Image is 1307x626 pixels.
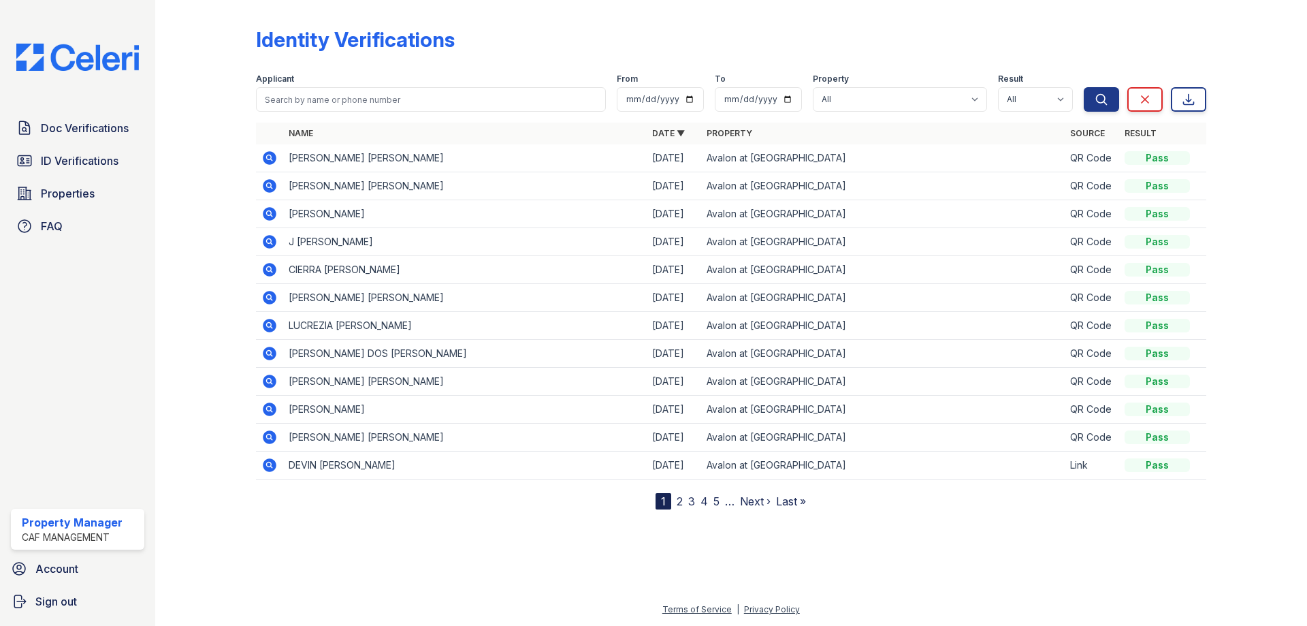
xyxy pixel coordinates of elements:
[744,604,800,614] a: Privacy Policy
[701,340,1065,368] td: Avalon at [GEOGRAPHIC_DATA]
[283,256,647,284] td: CIERRA [PERSON_NAME]
[1065,452,1119,480] td: Link
[707,128,752,138] a: Property
[656,493,671,510] div: 1
[813,74,849,84] label: Property
[5,555,150,582] a: Account
[5,588,150,615] a: Sign out
[998,74,1023,84] label: Result
[647,368,701,396] td: [DATE]
[283,200,647,228] td: [PERSON_NAME]
[22,514,123,531] div: Property Manager
[283,284,647,312] td: [PERSON_NAME] [PERSON_NAME]
[1065,284,1119,312] td: QR Code
[11,180,144,207] a: Properties
[1125,431,1190,444] div: Pass
[647,228,701,256] td: [DATE]
[11,147,144,174] a: ID Verifications
[283,368,647,396] td: [PERSON_NAME] [PERSON_NAME]
[1125,179,1190,193] div: Pass
[701,200,1065,228] td: Avalon at [GEOGRAPHIC_DATA]
[1065,424,1119,452] td: QR Code
[1125,403,1190,416] div: Pass
[647,312,701,340] td: [DATE]
[647,452,701,480] td: [DATE]
[1125,347,1190,360] div: Pass
[647,200,701,228] td: [DATE]
[701,172,1065,200] td: Avalon at [GEOGRAPHIC_DATA]
[701,256,1065,284] td: Avalon at [GEOGRAPHIC_DATA]
[1065,200,1119,228] td: QR Code
[1125,291,1190,304] div: Pass
[283,340,647,368] td: [PERSON_NAME] DOS [PERSON_NAME]
[1125,263,1190,277] div: Pass
[1065,256,1119,284] td: QR Code
[35,561,78,577] span: Account
[1125,207,1190,221] div: Pass
[617,74,638,84] label: From
[11,114,144,142] a: Doc Verifications
[662,604,732,614] a: Terms of Service
[701,424,1065,452] td: Avalon at [GEOGRAPHIC_DATA]
[647,144,701,172] td: [DATE]
[22,531,123,544] div: CAF Management
[256,27,455,52] div: Identity Verifications
[776,495,806,508] a: Last »
[283,144,647,172] td: [PERSON_NAME] [PERSON_NAME]
[283,312,647,340] td: LUCREZIA [PERSON_NAME]
[677,495,683,508] a: 2
[725,493,735,510] span: …
[41,120,129,136] span: Doc Verifications
[256,74,294,84] label: Applicant
[647,284,701,312] td: [DATE]
[283,228,647,256] td: J [PERSON_NAME]
[1125,128,1157,138] a: Result
[715,74,726,84] label: To
[1065,228,1119,256] td: QR Code
[1125,319,1190,332] div: Pass
[647,340,701,368] td: [DATE]
[283,396,647,424] td: [PERSON_NAME]
[647,172,701,200] td: [DATE]
[647,396,701,424] td: [DATE]
[701,228,1065,256] td: Avalon at [GEOGRAPHIC_DATA]
[1065,312,1119,340] td: QR Code
[1070,128,1105,138] a: Source
[1065,340,1119,368] td: QR Code
[701,452,1065,480] td: Avalon at [GEOGRAPHIC_DATA]
[5,44,150,71] img: CE_Logo_Blue-a8612792a0a2168367f1c8372b55b34899dd931a85d93a1a3d3e32e68fde9ad4.png
[1125,151,1190,165] div: Pass
[1125,375,1190,388] div: Pass
[647,424,701,452] td: [DATE]
[701,368,1065,396] td: Avalon at [GEOGRAPHIC_DATA]
[713,495,720,508] a: 5
[1125,458,1190,472] div: Pass
[1065,172,1119,200] td: QR Code
[701,144,1065,172] td: Avalon at [GEOGRAPHIC_DATA]
[647,256,701,284] td: [DATE]
[41,218,63,234] span: FAQ
[11,213,144,240] a: FAQ
[700,495,708,508] a: 4
[688,495,695,508] a: 3
[1065,144,1119,172] td: QR Code
[701,396,1065,424] td: Avalon at [GEOGRAPHIC_DATA]
[1065,396,1119,424] td: QR Code
[35,593,77,610] span: Sign out
[701,284,1065,312] td: Avalon at [GEOGRAPHIC_DATA]
[740,495,771,508] a: Next ›
[737,604,739,614] div: |
[1125,235,1190,249] div: Pass
[1065,368,1119,396] td: QR Code
[701,312,1065,340] td: Avalon at [GEOGRAPHIC_DATA]
[652,128,685,138] a: Date ▼
[283,424,647,452] td: [PERSON_NAME] [PERSON_NAME]
[41,153,118,169] span: ID Verifications
[283,452,647,480] td: DEVIN [PERSON_NAME]
[289,128,313,138] a: Name
[256,87,606,112] input: Search by name or phone number
[283,172,647,200] td: [PERSON_NAME] [PERSON_NAME]
[41,185,95,202] span: Properties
